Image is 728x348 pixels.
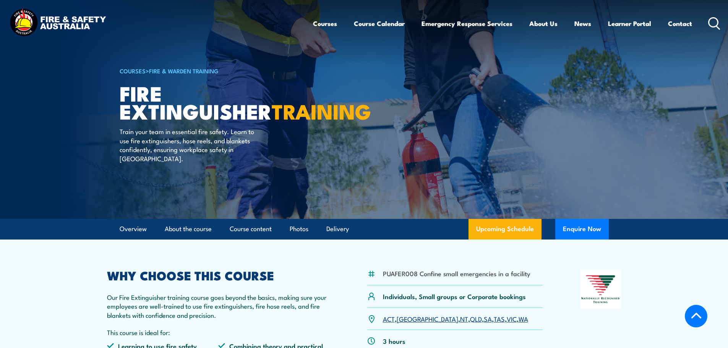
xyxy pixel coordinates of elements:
strong: TRAINING [272,95,371,126]
a: ACT [383,314,395,323]
p: Individuals, Small groups or Corporate bookings [383,292,526,301]
a: News [574,13,591,34]
a: SA [484,314,492,323]
li: PUAFER008 Confine small emergencies in a facility [383,269,530,278]
a: Fire & Warden Training [149,66,219,75]
p: Train your team in essential fire safety. Learn to use fire extinguishers, hose reels, and blanke... [120,127,259,163]
a: Courses [313,13,337,34]
a: About the course [165,219,212,239]
a: About Us [529,13,558,34]
h2: WHY CHOOSE THIS COURSE [107,270,330,280]
button: Enquire Now [555,219,609,240]
a: Upcoming Schedule [469,219,542,240]
h6: > [120,66,308,75]
p: This course is ideal for: [107,328,330,337]
img: Nationally Recognised Training logo. [580,270,621,309]
a: QLD [470,314,482,323]
a: Course content [230,219,272,239]
a: COURSES [120,66,146,75]
h1: Fire Extinguisher [120,84,308,120]
p: , , , , , , , [383,314,528,323]
a: NT [460,314,468,323]
a: Contact [668,13,692,34]
a: Overview [120,219,147,239]
a: Photos [290,219,308,239]
a: Learner Portal [608,13,651,34]
a: VIC [507,314,517,323]
a: Emergency Response Services [422,13,512,34]
p: 3 hours [383,337,405,345]
a: WA [519,314,528,323]
a: TAS [494,314,505,323]
a: Course Calendar [354,13,405,34]
a: [GEOGRAPHIC_DATA] [397,314,458,323]
p: Our Fire Extinguisher training course goes beyond the basics, making sure your employees are well... [107,293,330,319]
a: Delivery [326,219,349,239]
